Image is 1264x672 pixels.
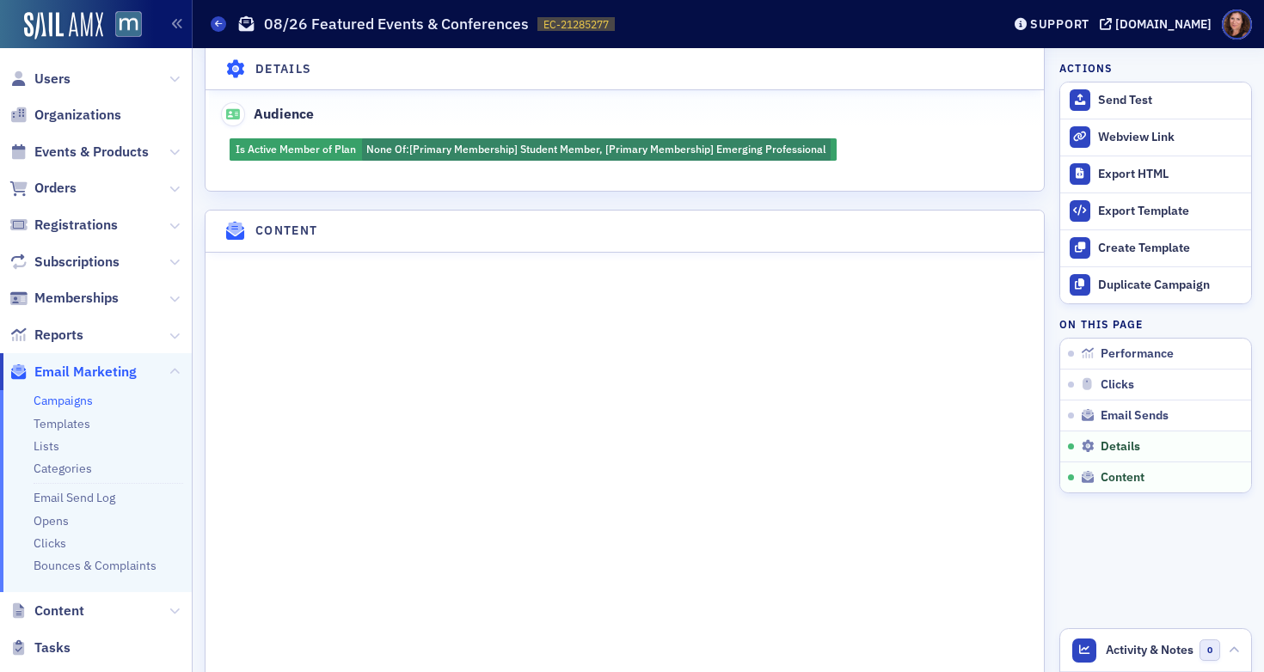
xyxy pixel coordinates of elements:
img: SailAMX [24,12,103,40]
span: Email Marketing [34,363,137,382]
div: Webview Link [1098,130,1243,145]
div: Export Template [1098,204,1243,219]
a: Tasks [9,638,71,657]
span: Clicks [1101,377,1134,393]
div: Send Test [1098,93,1243,108]
a: Organizations [9,106,121,125]
a: Users [9,70,71,89]
span: Content [34,602,84,620]
a: Export Template [1060,192,1251,229]
a: View Homepage [103,11,142,40]
a: Opens [34,513,69,528]
div: Duplicate Campaign [1098,278,1243,293]
span: Events & Products [34,143,149,162]
a: Memberships [9,289,119,308]
a: Clicks [34,535,66,551]
a: Categories [34,461,92,476]
span: Organizations [34,106,121,125]
span: Audience [221,102,315,126]
span: Users [34,70,71,89]
h4: Content [255,222,318,240]
div: Support [1030,16,1089,32]
span: Tasks [34,638,71,657]
span: Reports [34,326,83,345]
span: Registrations [34,216,118,235]
span: 0 [1200,639,1221,661]
div: Export HTML [1098,167,1243,182]
a: Events & Products [9,143,149,162]
a: Lists [34,438,59,454]
h1: 08/26 Featured Events & Conferences [264,14,529,34]
a: Email Marketing [9,363,137,382]
a: Export HTML [1060,156,1251,192]
a: Registrations [9,216,118,235]
div: Create Template [1098,241,1243,256]
h4: On this page [1059,316,1252,332]
div: [DOMAIN_NAME] [1115,16,1212,32]
a: Bounces & Complaints [34,558,156,573]
button: Duplicate Campaign [1060,266,1251,303]
span: Email Sends [1101,408,1169,424]
span: Details [1101,439,1140,455]
img: SailAMX [115,11,142,38]
span: EC-21285277 [543,17,609,32]
button: Send Test [1060,82,1251,119]
h4: Actions [1059,60,1113,76]
a: Create Template [1060,229,1251,266]
span: Memberships [34,289,119,308]
span: Performance [1101,346,1174,362]
span: Subscriptions [34,253,120,272]
a: Email Send Log [34,490,115,505]
h4: Details [255,60,312,78]
a: Templates [34,416,90,431]
a: Campaigns [34,393,93,408]
span: Content [1101,470,1144,486]
a: Subscriptions [9,253,120,272]
a: Reports [9,326,83,345]
a: Webview Link [1060,119,1251,156]
span: Profile [1222,9,1252,40]
a: Content [9,602,84,620]
span: Activity & Notes [1106,641,1193,659]
button: [DOMAIN_NAME] [1100,18,1218,30]
a: Orders [9,179,77,198]
span: Orders [34,179,77,198]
